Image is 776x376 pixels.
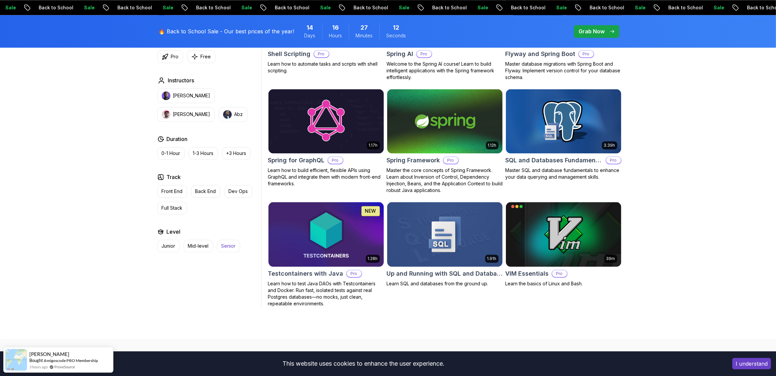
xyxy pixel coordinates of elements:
[195,188,216,195] p: Back End
[29,351,69,357] span: [PERSON_NAME]
[235,4,256,11] p: Sale
[54,364,75,370] a: ProveSource
[387,89,503,154] img: Spring Framework card
[111,4,156,11] p: Back to School
[304,32,315,39] span: Days
[268,167,384,187] p: Learn how to build efficient, flexible APIs using GraphQL and integrate them with modern front-en...
[189,147,218,160] button: 1-3 Hours
[162,150,180,157] p: 0-1 Hour
[162,205,183,211] p: Full Stack
[5,356,722,371] div: This website uses cookies to enhance the user experience.
[268,61,384,74] p: Learn how to automate tasks and scripts with shell scripting.
[223,110,232,119] img: instructor img
[32,4,77,11] p: Back to School
[157,147,185,160] button: 0-1 Hour
[184,240,213,252] button: Mid-level
[201,53,211,60] p: Free
[506,269,549,278] h2: VIM Essentials
[552,270,567,277] p: Pro
[167,173,181,181] h2: Track
[5,349,27,371] img: provesource social proof notification image
[387,156,440,165] h2: Spring Framework
[583,4,628,11] p: Back to School
[426,4,471,11] p: Back to School
[157,185,187,198] button: Front End
[393,23,400,32] span: 12 Seconds
[329,32,342,39] span: Hours
[191,185,220,198] button: Back End
[188,243,209,249] p: Mid-level
[173,111,210,118] p: [PERSON_NAME]
[314,51,329,57] p: Pro
[157,88,215,103] button: instructor img[PERSON_NAME]
[606,256,615,261] p: 39m
[268,269,343,278] h2: Testcontainers with Java
[417,51,432,57] p: Pro
[369,143,378,148] p: 1.17h
[268,49,311,59] h2: Shell Scripting
[162,188,183,195] p: Front End
[217,240,240,252] button: Senior
[157,107,215,122] button: instructor img[PERSON_NAME]
[606,157,621,164] p: Pro
[506,49,576,59] h2: Flyway and Spring Boot
[506,89,621,154] img: SQL and Databases Fundamentals card
[29,358,43,363] span: Bought
[226,150,246,157] p: +3 Hours
[444,157,458,164] p: Pro
[387,202,503,267] img: Up and Running with SQL and Databases card
[347,270,361,277] p: Pro
[29,364,48,370] span: 3 hours ago
[579,51,594,57] p: Pro
[487,256,497,261] p: 1.91h
[268,202,384,307] a: Testcontainers with Java card1.28hNEWTestcontainers with JavaProLearn how to test Java DAOs with ...
[268,89,384,154] img: Spring for GraphQL card
[707,4,728,11] p: Sale
[506,156,603,165] h2: SQL and Databases Fundamentals
[229,188,248,195] p: Dev Ops
[224,185,252,198] button: Dev Ops
[167,135,188,143] h2: Duration
[189,4,235,11] p: Back to School
[162,110,170,119] img: instructor img
[313,4,335,11] p: Sale
[219,107,247,122] button: instructor imgAbz
[387,49,414,59] h2: Spring AI
[268,280,384,307] p: Learn how to test Java DAOs with Testcontainers and Docker. Run fast, isolated tests against real...
[387,202,503,287] a: Up and Running with SQL and Databases card1.91hUp and Running with SQL and DatabasesLearn SQL and...
[162,91,170,100] img: instructor img
[159,27,294,35] p: 🔥 Back to School Sale - Our best prices of the year!
[579,27,605,35] p: Grab Now
[268,4,313,11] p: Back to School
[360,23,368,32] span: 27 Minutes
[506,89,622,181] a: SQL and Databases Fundamentals card3.39hSQL and Databases FundamentalsProMaster SQL and database ...
[506,167,622,180] p: Master SQL and database fundamentals to enhance your data querying and management skills.
[268,202,384,267] img: Testcontainers with Java card
[506,280,622,287] p: Learn the basics of Linux and Bash.
[387,280,503,287] p: Learn SQL and databases from the ground up.
[234,111,243,118] p: Abz
[268,156,325,165] h2: Spring for GraphQL
[488,143,497,148] p: 1.12h
[550,4,571,11] p: Sale
[386,32,406,39] span: Seconds
[193,150,214,157] p: 1-3 Hours
[387,89,503,194] a: Spring Framework card1.12hSpring FrameworkProMaster the core concepts of Spring Framework. Learn ...
[628,4,650,11] p: Sale
[173,92,210,99] p: [PERSON_NAME]
[167,228,181,236] h2: Level
[168,76,194,84] h2: Instructors
[662,4,707,11] p: Back to School
[77,4,99,11] p: Sale
[162,243,175,249] p: Junior
[156,4,177,11] p: Sale
[328,157,343,164] p: Pro
[221,243,236,249] p: Senior
[157,240,180,252] button: Junior
[387,61,503,81] p: Welcome to the Spring AI course! Learn to build intelligent applications with the Spring framewor...
[347,4,392,11] p: Back to School
[332,23,339,32] span: 16 Hours
[368,256,378,261] p: 1.28h
[171,53,179,60] p: Pro
[306,23,313,32] span: 14 Days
